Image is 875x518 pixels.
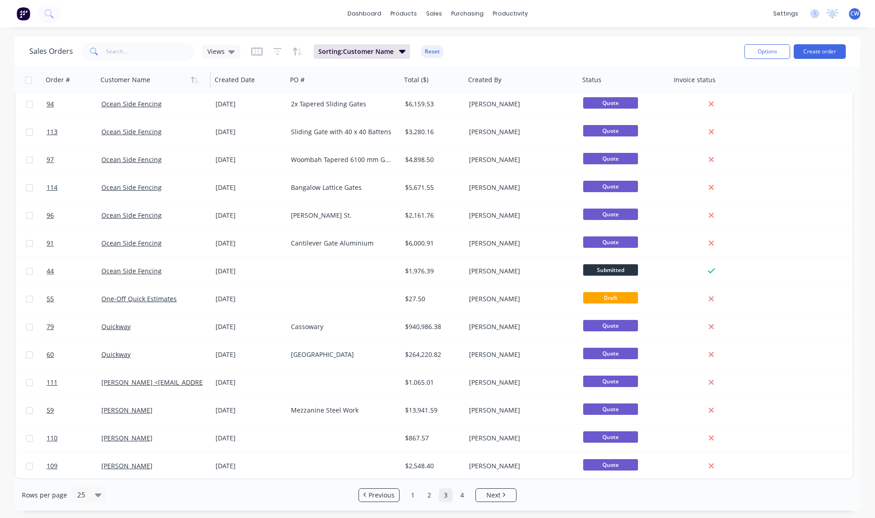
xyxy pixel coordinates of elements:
[29,47,73,56] h1: Sales Orders
[405,99,459,109] div: $6,159.53
[405,461,459,471] div: $2,548.40
[47,257,101,285] a: 44
[422,488,436,502] a: Page 2
[469,350,570,359] div: [PERSON_NAME]
[291,322,392,331] div: Cassowary
[405,294,459,303] div: $27.50
[405,350,459,359] div: $264,220.82
[47,369,101,396] a: 111
[583,459,638,471] span: Quote
[469,322,570,331] div: [PERSON_NAME]
[369,491,395,500] span: Previous
[47,211,54,220] span: 96
[101,294,177,303] a: One-Off Quick Estimates
[47,285,101,313] a: 55
[447,7,488,21] div: purchasing
[468,75,501,84] div: Created By
[47,434,58,443] span: 110
[47,350,54,359] span: 60
[469,183,570,192] div: [PERSON_NAME]
[469,155,570,164] div: [PERSON_NAME]
[47,99,54,109] span: 94
[469,378,570,387] div: [PERSON_NAME]
[343,7,386,21] a: dashboard
[744,44,790,59] button: Options
[794,44,846,59] button: Create order
[207,47,225,56] span: Views
[469,239,570,248] div: [PERSON_NAME]
[291,239,392,248] div: Cantilever Gate Aluminium
[47,146,101,173] a: 97
[583,209,638,220] span: Quote
[486,491,501,500] span: Next
[405,406,459,415] div: $13,941.59
[47,230,101,257] a: 91
[291,350,392,359] div: [GEOGRAPHIC_DATA]
[216,267,284,276] div: [DATE]
[583,181,638,192] span: Quote
[216,434,284,443] div: [DATE]
[422,7,447,21] div: sales
[101,99,162,108] a: Ocean Side Fencing
[455,488,469,502] a: Page 4
[359,491,399,500] a: Previous page
[101,127,162,136] a: Ocean Side Fencing
[290,75,305,84] div: PO #
[47,183,58,192] span: 114
[216,127,284,136] div: [DATE]
[216,294,284,303] div: [DATE]
[291,99,392,109] div: 2x Tapered Sliding Gates
[583,292,638,303] span: Draft
[583,320,638,331] span: Quote
[101,350,131,359] a: Quickway
[22,491,67,500] span: Rows per page
[47,406,54,415] span: 59
[583,348,638,359] span: Quote
[405,434,459,443] div: $867.57
[47,378,58,387] span: 111
[101,183,162,192] a: Ocean Side Fencing
[291,155,392,164] div: Woombah Tapered 6100 mm Gate 1800 to 1500 with 65x16 slats
[469,127,570,136] div: [PERSON_NAME]
[216,406,284,415] div: [DATE]
[216,461,284,471] div: [DATE]
[583,97,638,109] span: Quote
[101,406,153,414] a: [PERSON_NAME]
[476,491,516,500] a: Next page
[469,294,570,303] div: [PERSON_NAME]
[47,267,54,276] span: 44
[406,488,420,502] a: Page 1
[16,7,30,21] img: Factory
[291,211,392,220] div: [PERSON_NAME] St.
[47,174,101,201] a: 114
[469,211,570,220] div: [PERSON_NAME]
[47,461,58,471] span: 109
[386,7,422,21] div: products
[101,322,131,331] a: Quickway
[101,155,162,164] a: Ocean Side Fencing
[47,239,54,248] span: 91
[101,378,269,387] a: [PERSON_NAME] <[EMAIL_ADDRESS][DOMAIN_NAME]>
[216,183,284,192] div: [DATE]
[583,376,638,387] span: Quote
[101,239,162,247] a: Ocean Side Fencing
[583,125,638,136] span: Quote
[216,378,284,387] div: [DATE]
[46,75,70,84] div: Order #
[314,44,410,59] button: Sorting:Customer Name
[469,461,570,471] div: [PERSON_NAME]
[469,406,570,415] div: [PERSON_NAME]
[318,47,394,56] span: Sorting: Customer Name
[488,7,532,21] div: productivity
[101,267,162,275] a: Ocean Side Fencing
[291,183,392,192] div: Bangalow Lattice Gates
[674,75,716,84] div: Invoice status
[404,75,428,84] div: Total ($)
[583,236,638,248] span: Quote
[439,488,453,502] a: Page 3 is your current page
[405,127,459,136] div: $3,280.16
[405,378,459,387] div: $1,065.01
[216,239,284,248] div: [DATE]
[216,322,284,331] div: [DATE]
[405,183,459,192] div: $5,671.55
